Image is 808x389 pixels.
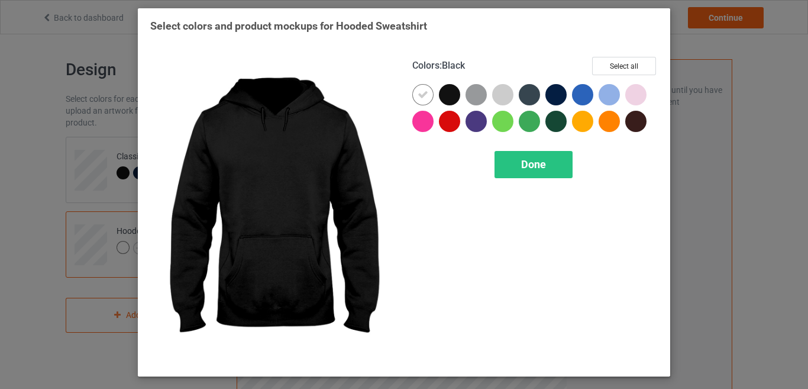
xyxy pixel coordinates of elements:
[521,158,546,171] span: Done
[592,57,656,75] button: Select all
[442,60,465,71] span: Black
[150,20,427,32] span: Select colors and product mockups for Hooded Sweatshirt
[412,60,439,71] span: Colors
[150,57,396,364] img: regular.jpg
[412,60,465,72] h4: :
